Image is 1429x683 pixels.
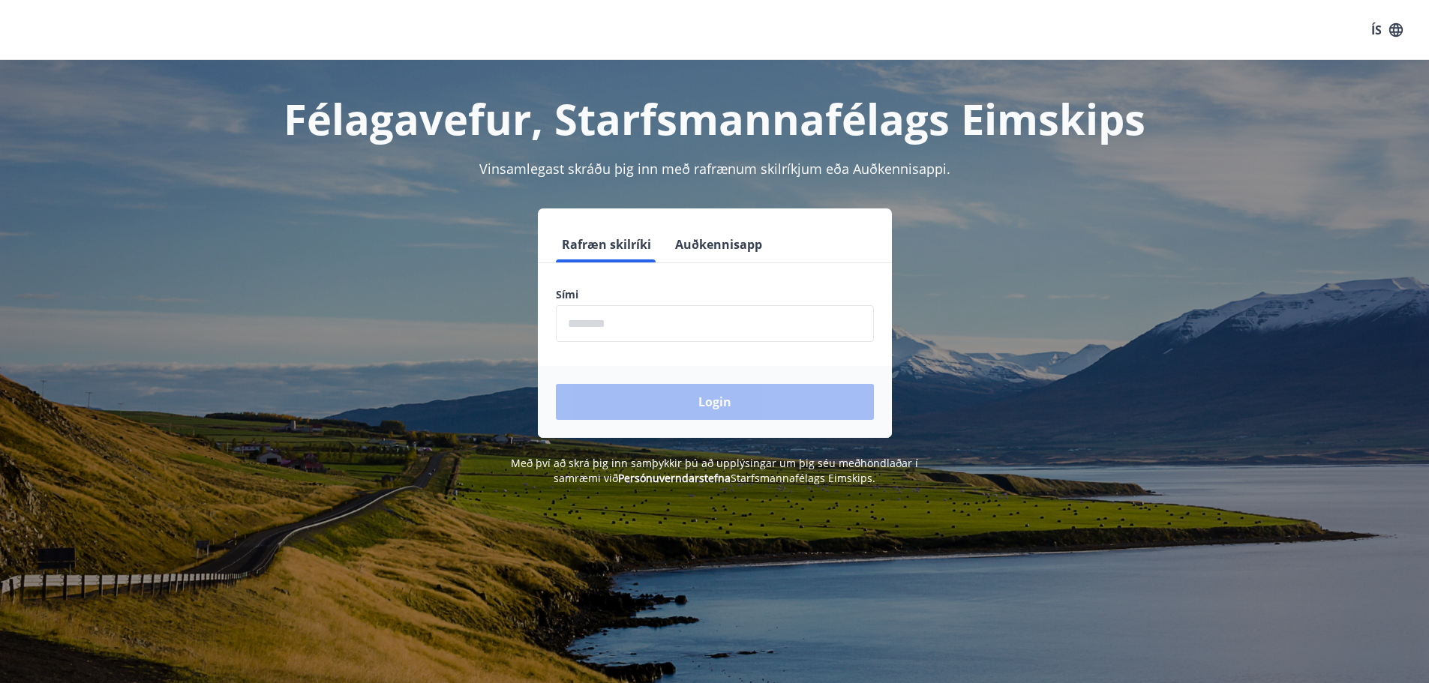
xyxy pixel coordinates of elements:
button: Auðkennisapp [669,226,768,262]
h1: Félagavefur, Starfsmannafélags Eimskips [193,90,1237,147]
label: Sími [556,287,874,302]
button: ÍS [1363,16,1411,43]
button: Rafræn skilríki [556,226,657,262]
span: Með því að skrá þig inn samþykkir þú að upplýsingar um þig séu meðhöndlaðar í samræmi við Starfsm... [511,456,918,485]
span: Vinsamlegast skráðu þig inn með rafrænum skilríkjum eða Auðkennisappi. [479,160,950,178]
a: Persónuverndarstefna [618,471,731,485]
